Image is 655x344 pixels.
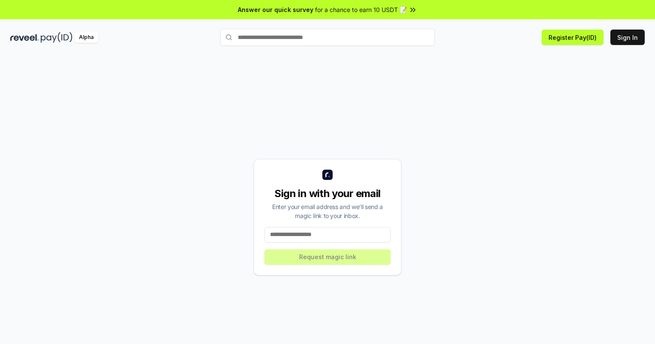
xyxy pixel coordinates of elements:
div: Sign in with your email [264,187,391,200]
div: Alpha [74,32,98,43]
div: Enter your email address and we’ll send a magic link to your inbox. [264,202,391,220]
span: for a chance to earn 10 USDT 📝 [315,5,407,14]
img: logo_small [322,170,333,180]
span: Answer our quick survey [238,5,313,14]
img: pay_id [41,32,73,43]
button: Register Pay(ID) [542,30,603,45]
button: Sign In [610,30,645,45]
img: reveel_dark [10,32,39,43]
